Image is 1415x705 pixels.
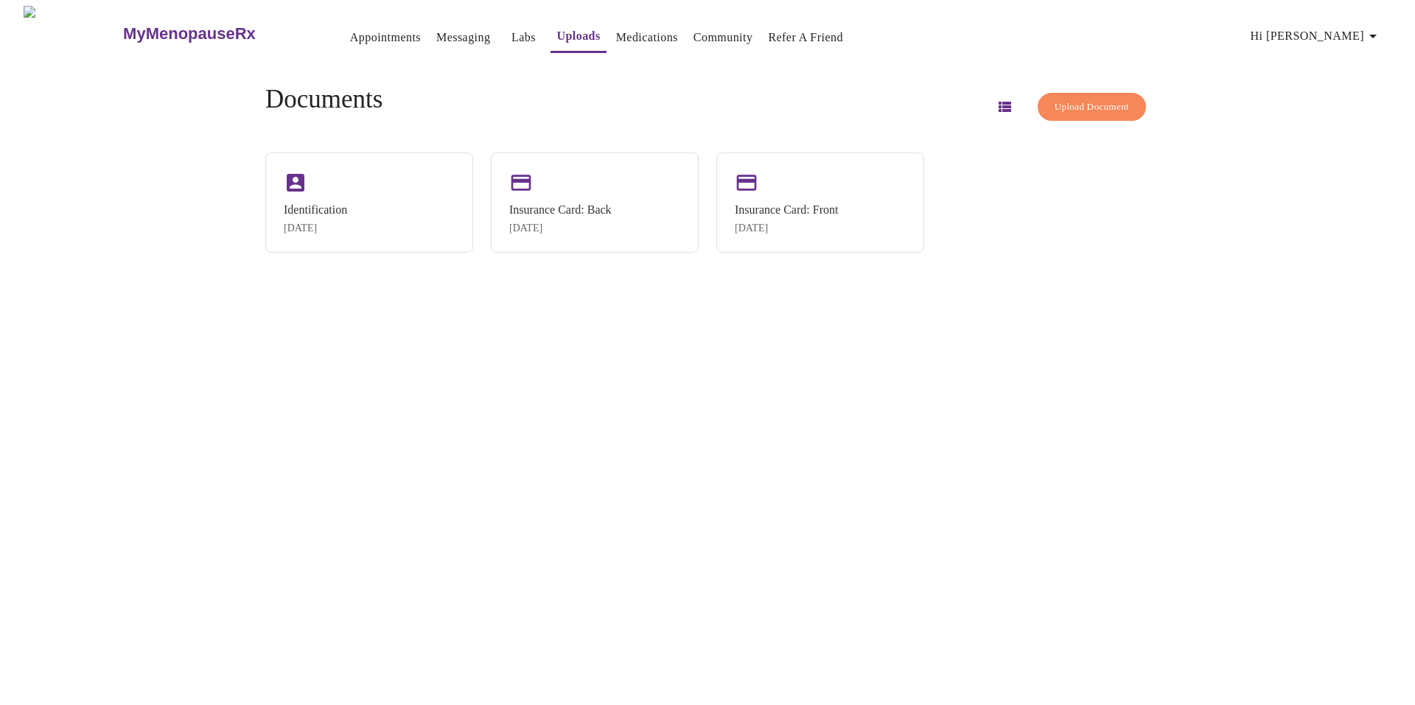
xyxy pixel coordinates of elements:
[762,23,849,52] button: Refer a Friend
[122,8,315,60] a: MyMenopauseRx
[350,27,421,48] a: Appointments
[123,24,256,43] h3: MyMenopauseRx
[511,27,536,48] a: Labs
[284,222,347,234] div: [DATE]
[1038,93,1146,122] button: Upload Document
[344,23,427,52] button: Appointments
[987,89,1022,124] button: Switch to list view
[551,21,606,53] button: Uploads
[693,27,753,48] a: Community
[610,23,684,52] button: Medications
[556,26,600,46] a: Uploads
[616,27,678,48] a: Medications
[509,222,612,234] div: [DATE]
[265,85,382,114] h4: Documents
[768,27,843,48] a: Refer a Friend
[688,23,759,52] button: Community
[284,203,347,217] div: Identification
[1245,21,1388,51] button: Hi [PERSON_NAME]
[436,27,490,48] a: Messaging
[735,203,838,217] div: Insurance Card: Front
[24,6,122,61] img: MyMenopauseRx Logo
[500,23,547,52] button: Labs
[509,203,612,217] div: Insurance Card: Back
[1251,26,1382,46] span: Hi [PERSON_NAME]
[430,23,496,52] button: Messaging
[735,222,838,234] div: [DATE]
[1055,99,1129,116] span: Upload Document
